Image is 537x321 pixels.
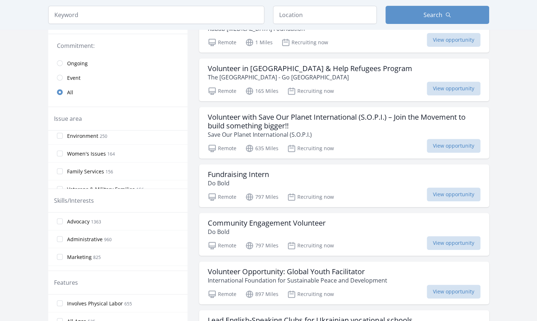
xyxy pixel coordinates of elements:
[208,64,412,73] h3: Volunteer in [GEOGRAPHIC_DATA] & Help Refugees Program
[48,56,187,70] a: Ongoing
[107,151,115,157] span: 164
[208,290,236,299] p: Remote
[124,301,132,307] span: 655
[57,186,63,192] input: Veterans & Military Families 156
[67,236,103,243] span: Administrative
[208,179,269,188] p: Do Bold
[281,38,328,47] p: Recruiting now
[67,168,104,175] span: Family Services
[208,241,236,250] p: Remote
[427,82,480,95] span: View opportunity
[100,133,107,139] span: 250
[57,41,179,50] legend: Commitment:
[93,254,101,260] span: 825
[208,170,269,179] h3: Fundraising Intern
[48,85,187,99] a: All
[67,150,106,157] span: Women's Issues
[57,133,63,139] input: Environment 250
[427,188,480,201] span: View opportunity
[199,10,489,53] a: Volunteer Success Lead Rabab [MEDICAL_DATA] Foundation Remote 1 Miles Recruiting now View opportu...
[385,6,489,24] button: Search
[67,300,123,307] span: Involves Physical Labor
[208,193,236,201] p: Remote
[245,241,278,250] p: 797 Miles
[427,33,480,47] span: View opportunity
[245,144,278,153] p: 635 Miles
[245,193,278,201] p: 797 Miles
[208,87,236,95] p: Remote
[245,87,278,95] p: 165 Miles
[199,107,489,159] a: Volunteer with Save Our Planet International (S.O.P.I.) – Join the Movement to build something bi...
[136,186,144,193] span: 156
[54,196,94,205] legend: Skills/Interests
[273,6,377,24] input: Location
[57,218,63,224] input: Advocacy 1363
[91,219,101,225] span: 1363
[287,241,334,250] p: Recruiting now
[67,132,98,140] span: Environment
[424,11,442,19] span: Search
[427,139,480,153] span: View opportunity
[57,151,63,156] input: Women's Issues 164
[199,58,489,101] a: Volunteer in [GEOGRAPHIC_DATA] & Help Refugees Program The [GEOGRAPHIC_DATA] - Go [GEOGRAPHIC_DAT...
[287,87,334,95] p: Recruiting now
[67,186,135,193] span: Veterans & Military Families
[427,285,480,299] span: View opportunity
[67,74,80,82] span: Event
[208,267,387,276] h3: Volunteer Opportunity: Global Youth Facilitator
[287,290,334,299] p: Recruiting now
[208,276,387,285] p: International Foundation for Sustainable Peace and Development
[208,219,326,227] h3: Community Engagement Volunteer
[199,262,489,304] a: Volunteer Opportunity: Global Youth Facilitator International Foundation for Sustainable Peace an...
[208,227,326,236] p: Do Bold
[54,278,78,287] legend: Features
[199,164,489,207] a: Fundraising Intern Do Bold Remote 797 Miles Recruiting now View opportunity
[67,89,73,96] span: All
[208,113,480,130] h3: Volunteer with Save Our Planet International (S.O.P.I.) – Join the Movement to build something bi...
[208,38,236,47] p: Remote
[287,193,334,201] p: Recruiting now
[245,290,278,299] p: 897 Miles
[57,300,63,306] input: Involves Physical Labor 655
[208,73,412,82] p: The [GEOGRAPHIC_DATA] - Go [GEOGRAPHIC_DATA]
[208,144,236,153] p: Remote
[106,169,113,175] span: 156
[67,254,92,261] span: Marketing
[48,6,264,24] input: Keyword
[245,38,273,47] p: 1 Miles
[57,168,63,174] input: Family Services 156
[199,213,489,256] a: Community Engagement Volunteer Do Bold Remote 797 Miles Recruiting now View opportunity
[48,70,187,85] a: Event
[208,130,480,139] p: Save Our Planet International (S.O.P.I.)
[427,236,480,250] span: View opportunity
[57,254,63,260] input: Marketing 825
[67,60,88,67] span: Ongoing
[54,114,82,123] legend: Issue area
[57,236,63,242] input: Administrative 960
[104,236,112,243] span: 960
[287,144,334,153] p: Recruiting now
[67,218,90,225] span: Advocacy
